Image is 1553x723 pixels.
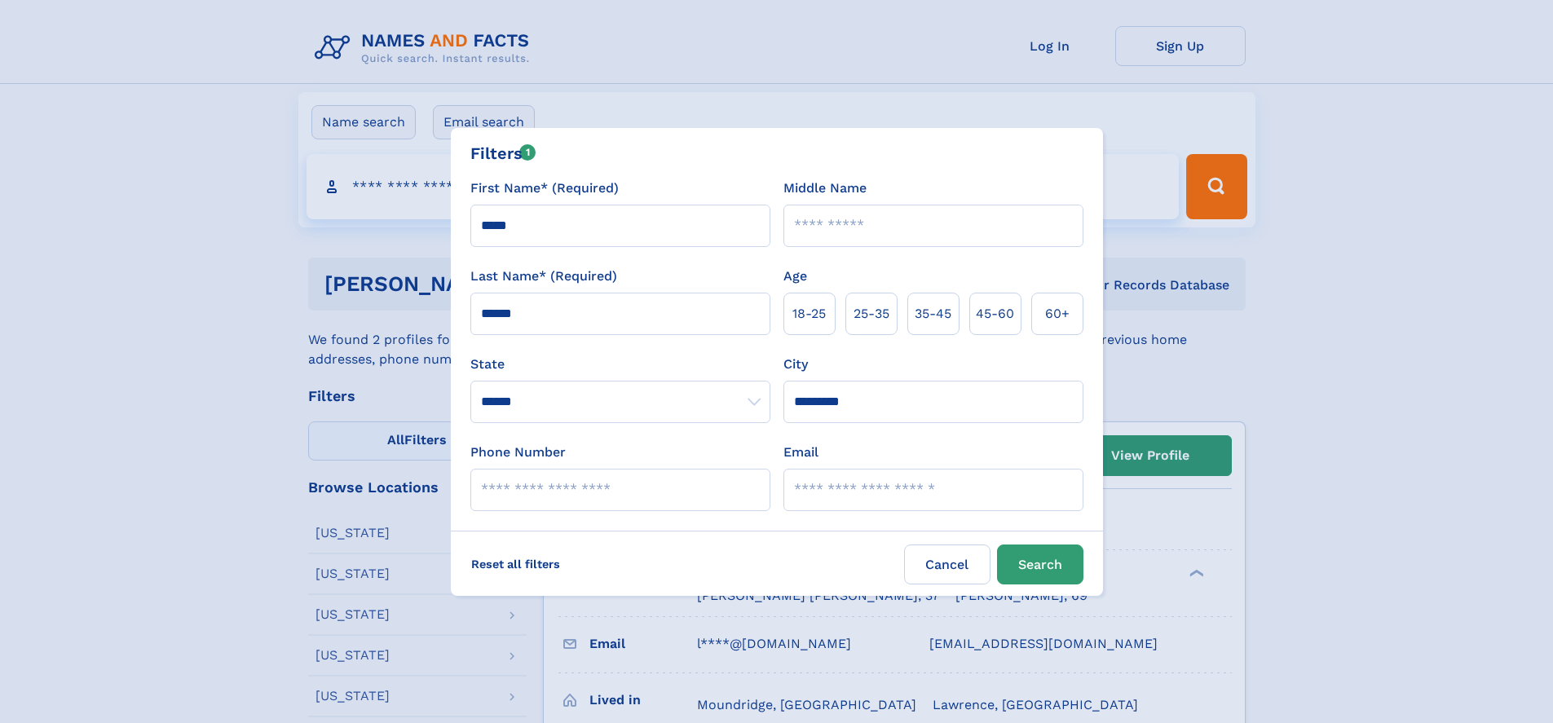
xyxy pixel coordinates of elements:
span: 45‑60 [976,304,1014,324]
label: Age [783,267,807,286]
label: State [470,355,770,374]
label: Last Name* (Required) [470,267,617,286]
label: Reset all filters [461,544,571,584]
span: 60+ [1045,304,1070,324]
span: 35‑45 [915,304,951,324]
label: Email [783,443,818,462]
label: Cancel [904,544,990,584]
label: First Name* (Required) [470,179,619,198]
span: 25‑35 [854,304,889,324]
div: Filters [470,141,536,165]
label: City [783,355,808,374]
label: Phone Number [470,443,566,462]
span: 18‑25 [792,304,826,324]
label: Middle Name [783,179,867,198]
button: Search [997,544,1083,584]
